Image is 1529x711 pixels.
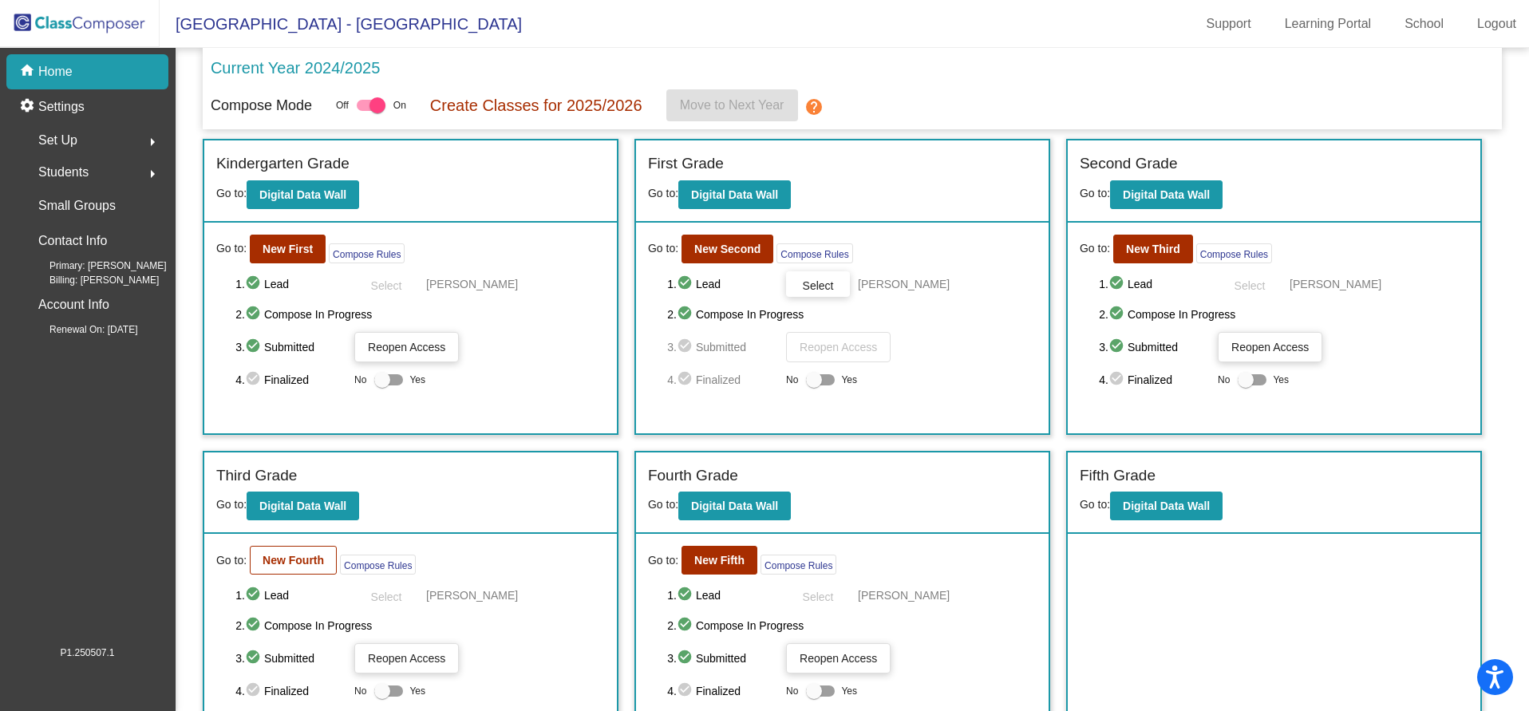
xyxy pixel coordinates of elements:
span: [PERSON_NAME] [426,587,518,603]
label: Kindergarten Grade [216,152,350,176]
span: Go to: [1080,240,1110,257]
span: 3. Submitted [667,649,778,668]
mat-icon: check_circle [677,649,696,668]
p: Contact Info [38,230,107,252]
span: [PERSON_NAME] [1290,276,1381,292]
span: Move to Next Year [680,98,784,112]
button: Compose Rules [776,243,852,263]
label: First Grade [648,152,724,176]
a: Logout [1464,11,1529,37]
p: Current Year 2024/2025 [211,56,380,80]
button: Select [786,583,850,608]
p: Compose Mode [211,95,312,117]
span: 1. Lead [667,586,778,605]
span: 1. Lead [235,586,346,605]
span: Students [38,161,89,184]
button: New First [250,235,326,263]
button: Digital Data Wall [247,180,359,209]
span: 1. Lead [667,275,778,294]
button: New Fourth [250,546,337,575]
span: Go to: [1080,498,1110,511]
span: No [786,684,798,698]
p: Account Info [38,294,109,316]
span: 3. Submitted [1099,338,1210,357]
span: Select [371,591,402,603]
label: Third Grade [216,464,297,488]
button: New Fifth [682,546,757,575]
label: Second Grade [1080,152,1178,176]
mat-icon: check_circle [245,305,264,324]
button: Digital Data Wall [678,180,791,209]
span: Go to: [216,552,247,569]
a: School [1392,11,1456,37]
mat-icon: check_circle [1108,305,1128,324]
button: Digital Data Wall [1110,180,1223,209]
span: 4. Finalized [1099,370,1210,389]
button: Select [786,271,850,297]
button: Compose Rules [1196,243,1272,263]
button: Compose Rules [340,555,416,575]
mat-icon: check_circle [677,616,696,635]
b: New Fourth [263,554,324,567]
button: Digital Data Wall [1110,492,1223,520]
span: 3. Submitted [667,338,778,357]
b: New First [263,243,313,255]
button: New Second [682,235,773,263]
span: Go to: [648,187,678,199]
span: Go to: [648,552,678,569]
mat-icon: check_circle [245,681,264,701]
button: Digital Data Wall [678,492,791,520]
b: New Fifth [694,554,745,567]
b: Digital Data Wall [1123,188,1210,201]
mat-icon: check_circle [245,649,264,668]
button: Select [354,583,418,608]
mat-icon: check_circle [677,275,696,294]
mat-icon: check_circle [677,338,696,357]
span: 2. Compose In Progress [235,305,605,324]
button: Select [1218,271,1282,297]
span: Go to: [1080,187,1110,199]
span: 1. Lead [235,275,346,294]
b: Digital Data Wall [259,500,346,512]
span: No [1218,373,1230,387]
span: Reopen Access [800,652,877,665]
b: Digital Data Wall [1123,500,1210,512]
mat-icon: check_circle [245,370,264,389]
span: Reopen Access [800,341,877,354]
button: Move to Next Year [666,89,798,121]
span: Yes [1273,370,1289,389]
span: 3. Submitted [235,338,346,357]
span: Go to: [216,187,247,199]
mat-icon: check_circle [245,338,264,357]
span: Billing: [PERSON_NAME] [24,273,159,287]
button: Digital Data Wall [247,492,359,520]
span: Go to: [216,498,247,511]
span: Renewal On: [DATE] [24,322,137,337]
b: Digital Data Wall [691,500,778,512]
mat-icon: check_circle [1108,275,1128,294]
mat-icon: check_circle [245,616,264,635]
span: Reopen Access [368,652,445,665]
span: 2. Compose In Progress [235,616,605,635]
a: Support [1194,11,1264,37]
mat-icon: check_circle [677,681,696,701]
span: Yes [841,681,857,701]
b: New Second [694,243,761,255]
mat-icon: arrow_right [143,132,162,152]
span: Primary: [PERSON_NAME] [24,259,167,273]
mat-icon: check_circle [245,275,264,294]
mat-icon: check_circle [677,370,696,389]
span: 2. Compose In Progress [667,616,1037,635]
mat-icon: check_circle [245,586,264,605]
span: 2. Compose In Progress [667,305,1037,324]
span: 4. Finalized [235,370,346,389]
button: Reopen Access [354,332,459,362]
mat-icon: check_circle [677,305,696,324]
span: Select [803,279,834,292]
span: [PERSON_NAME] [426,276,518,292]
span: On [393,98,406,113]
span: No [786,373,798,387]
span: Go to: [648,498,678,511]
button: Reopen Access [786,643,891,673]
mat-icon: check_circle [677,586,696,605]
